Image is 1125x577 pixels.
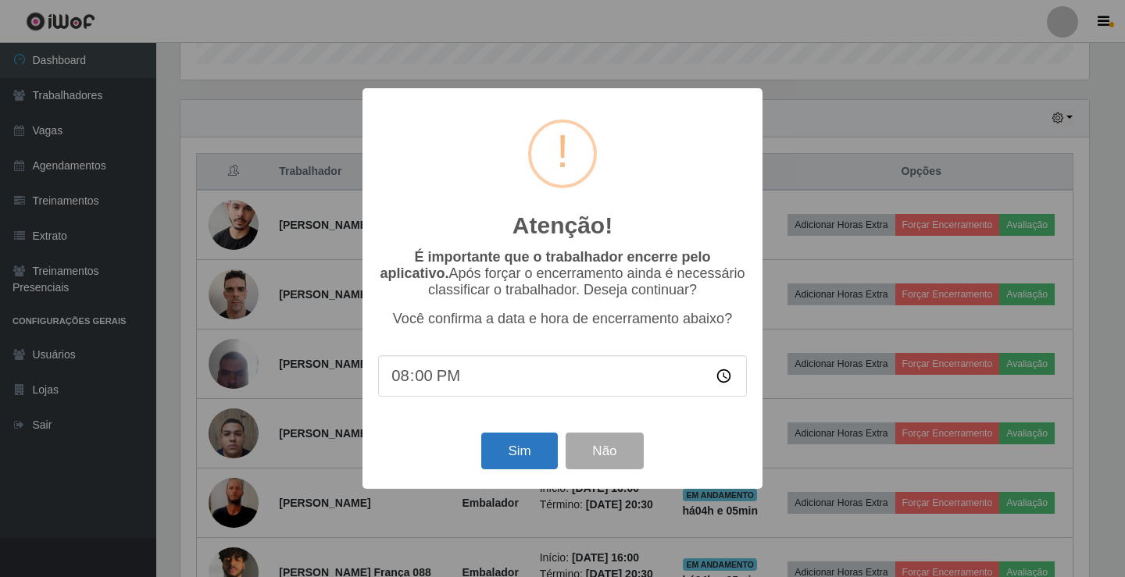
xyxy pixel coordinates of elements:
h2: Atenção! [512,212,612,240]
p: Após forçar o encerramento ainda é necessário classificar o trabalhador. Deseja continuar? [378,249,747,298]
button: Sim [481,433,557,469]
p: Você confirma a data e hora de encerramento abaixo? [378,311,747,327]
b: É importante que o trabalhador encerre pelo aplicativo. [380,249,710,281]
button: Não [566,433,643,469]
